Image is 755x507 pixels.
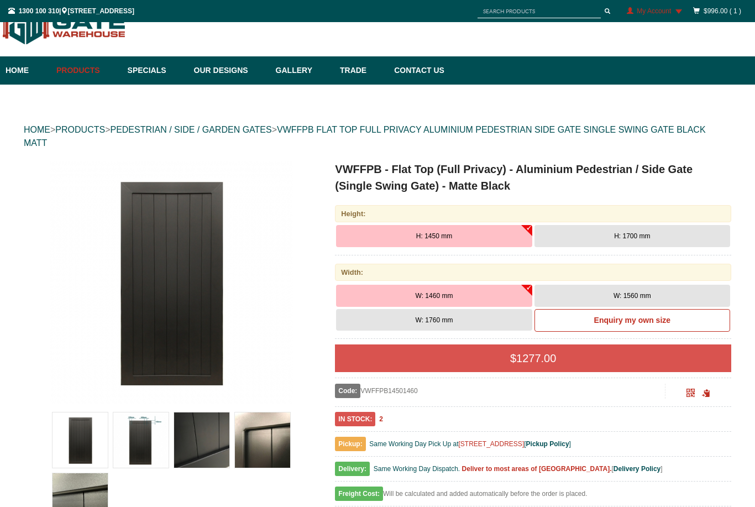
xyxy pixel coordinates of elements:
a: Enquiry my own size [534,309,730,332]
span: IN STOCK: [335,412,375,426]
input: SEARCH PRODUCTS [478,4,601,18]
div: VWFFPB14501460 [335,384,665,398]
a: Pickup Policy [526,440,569,448]
b: 2 [379,415,383,423]
a: Trade [334,56,389,85]
span: | [STREET_ADDRESS] [8,7,134,15]
div: Width: [335,264,731,281]
a: Specials [122,56,188,85]
a: VWFFPB FLAT TOP FULL PRIVACY ALUMINIUM PEDESTRIAN SIDE GATE SINGLE SWING GATE BLACK MATT [24,125,706,148]
div: $ [335,344,731,372]
span: Code: [335,384,360,398]
a: PRODUCTS [55,125,105,134]
span: Freight Cost: [335,487,383,501]
span: H: 1700 mm [614,232,650,240]
a: Home [6,56,51,85]
div: [ ] [335,462,731,482]
span: Same Working Day Pick Up at [ ] [369,440,571,448]
button: H: 1700 mm [534,225,730,247]
span: H: 1450 mm [416,232,452,240]
a: [STREET_ADDRESS] [459,440,525,448]
img: VWFFPB - Flat Top (Full Privacy) - Aluminium Pedestrian / Side Gate (Single Swing Gate) - Matte B... [235,412,290,468]
span: Click to copy the URL [702,389,710,398]
img: VWFFPB - Flat Top (Full Privacy) - Aluminium Pedestrian / Side Gate (Single Swing Gate) - Matte B... [50,161,293,404]
div: Height: [335,205,731,222]
span: Same Working Day Dispatch. [374,465,460,473]
a: Our Designs [188,56,270,85]
a: Gallery [270,56,334,85]
span: My Account [637,7,671,15]
b: Deliver to most areas of [GEOGRAPHIC_DATA]. [462,465,612,473]
b: Enquiry my own size [594,316,670,325]
img: VWFFPB - Flat Top (Full Privacy) - Aluminium Pedestrian / Side Gate (Single Swing Gate) - Matte B... [174,412,229,468]
button: H: 1450 mm [336,225,532,247]
span: 1277.00 [516,352,556,364]
a: $996.00 ( 1 ) [704,7,741,15]
h1: VWFFPB - Flat Top (Full Privacy) - Aluminium Pedestrian / Side Gate (Single Swing Gate) - Matte B... [335,161,731,194]
div: > > > [24,112,731,161]
a: 1300 100 310 [19,7,59,15]
a: HOME [24,125,50,134]
a: Click to enlarge and scan to share. [686,390,695,398]
a: Delivery Policy [614,465,660,473]
a: PEDESTRIAN / SIDE / GARDEN GATES [110,125,271,134]
button: W: 1560 mm [534,285,730,307]
div: Will be calculated and added automatically before the order is placed. [335,487,731,506]
span: Delivery: [335,462,370,476]
button: W: 1460 mm [336,285,532,307]
button: W: 1760 mm [336,309,532,331]
a: Products [51,56,122,85]
span: Pickup: [335,437,365,451]
img: VWFFPB - Flat Top (Full Privacy) - Aluminium Pedestrian / Side Gate (Single Swing Gate) - Matte B... [53,412,108,468]
span: W: 1560 mm [614,292,651,300]
a: VWFFPB - Flat Top (Full Privacy) - Aluminium Pedestrian / Side Gate (Single Swing Gate) - Matte B... [25,161,317,404]
img: VWFFPB - Flat Top (Full Privacy) - Aluminium Pedestrian / Side Gate (Single Swing Gate) - Matte B... [113,412,169,468]
a: Contact Us [389,56,444,85]
span: W: 1460 mm [416,292,453,300]
span: W: 1760 mm [416,316,453,324]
